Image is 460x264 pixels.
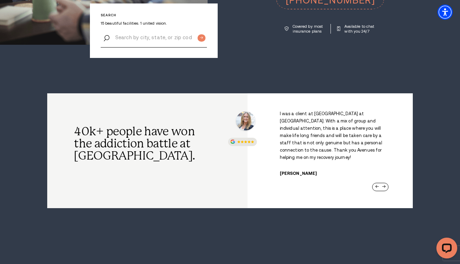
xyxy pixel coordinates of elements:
div: Accessibility Menu [437,5,453,20]
p: Search [101,13,207,17]
div: / [257,110,403,176]
div: Next slide [382,185,386,189]
p: 15 beautiful facilities. 1 united vision. [101,21,207,26]
cite: [PERSON_NAME] [280,171,317,176]
input: Submit button [198,34,206,42]
p: Covered by most insurance plans [293,24,324,34]
input: Search by city, state, or zip code [101,28,207,48]
p: I was a client at [GEOGRAPHIC_DATA] at [GEOGRAPHIC_DATA]. With a mix of group and individual atte... [280,110,386,161]
iframe: LiveChat chat widget [431,235,460,264]
a: Covered by most insurance plans [285,24,324,34]
p: Available to chat with you 24/7 [344,24,376,34]
div: Previous slide [375,185,379,189]
a: Available to chat with you 24/7 [337,24,376,34]
h2: 40k+ people have won the addiction battle at [GEOGRAPHIC_DATA]. [74,126,199,162]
